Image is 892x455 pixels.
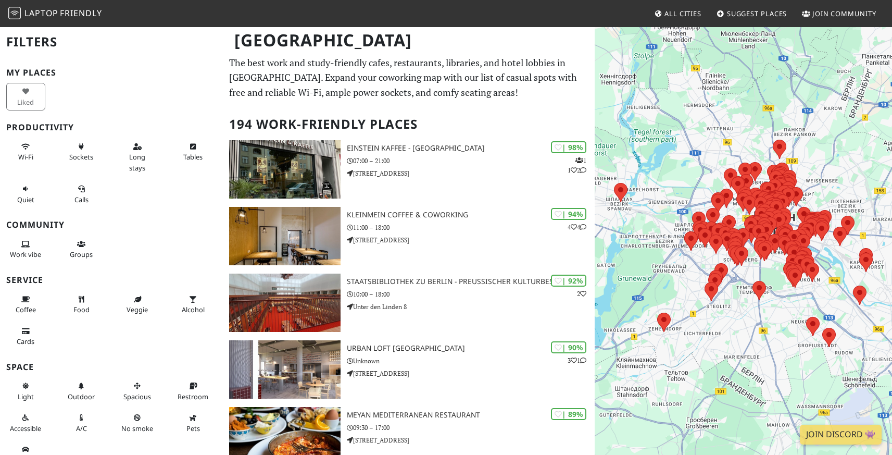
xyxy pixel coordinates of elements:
[173,377,212,405] button: Restroom
[347,302,595,312] p: Unter den Linden 8
[347,289,595,299] p: 10:00 – 18:00
[70,250,93,259] span: Group tables
[16,305,36,314] span: Coffee
[229,340,341,399] img: URBAN LOFT Berlin
[229,108,588,140] h2: 194 Work-Friendly Places
[229,55,588,100] p: The best work and study-friendly cafes, restaurants, libraries, and hotel lobbies in [GEOGRAPHIC_...
[798,4,881,23] a: Join Community
[6,26,217,58] h2: Filters
[173,409,212,437] button: Pets
[69,152,93,162] span: Power sockets
[223,207,595,265] a: KleinMein Coffee & Coworking | 94% 44 KleinMein Coffee & Coworking 11:00 – 18:00 [STREET_ADDRESS]
[6,275,217,285] h3: Service
[568,355,586,365] p: 3 1
[8,7,21,19] img: LaptopFriendly
[229,140,341,199] img: Einstein Kaffee - Charlottenburg
[118,291,157,318] button: Veggie
[62,236,101,263] button: Groups
[551,341,586,353] div: | 90%
[226,26,593,55] h1: [GEOGRAPHIC_DATA]
[800,425,882,445] a: Join Discord 👾
[186,424,200,433] span: Pet friendly
[10,424,41,433] span: Accessible
[118,409,157,437] button: No smoke
[6,236,45,263] button: Work vibe
[182,305,205,314] span: Alcohol
[568,222,586,232] p: 4 4
[568,155,586,175] p: 1 1 2
[178,392,208,401] span: Restroom
[118,138,157,176] button: Long stays
[347,235,595,245] p: [STREET_ADDRESS]
[173,138,212,166] button: Tables
[551,141,586,153] div: | 98%
[347,368,595,378] p: [STREET_ADDRESS]
[73,305,90,314] span: Food
[551,408,586,420] div: | 89%
[62,291,101,318] button: Food
[121,424,153,433] span: Smoke free
[18,392,34,401] span: Natural light
[223,340,595,399] a: URBAN LOFT Berlin | 90% 31 URBAN LOFT [GEOGRAPHIC_DATA] Unknown [STREET_ADDRESS]
[6,323,45,350] button: Cards
[6,377,45,405] button: Light
[173,291,212,318] button: Alcohol
[347,211,595,219] h3: KleinMein Coffee & Coworking
[17,337,34,346] span: Credit cards
[551,275,586,287] div: | 92%
[6,291,45,318] button: Coffee
[68,392,95,401] span: Outdoor area
[223,274,595,332] a: Staatsbibliothek zu Berlin - Preußischer Kulturbesitz | 92% 2 Staatsbibliothek zu Berlin - Preußi...
[6,68,217,78] h3: My Places
[123,392,151,401] span: Spacious
[6,409,45,437] button: Accessible
[229,207,341,265] img: KleinMein Coffee & Coworking
[347,223,595,232] p: 11:00 – 18:00
[127,305,148,314] span: Veggie
[229,274,341,332] img: Staatsbibliothek zu Berlin - Preußischer Kulturbesitz
[347,156,595,166] p: 07:00 – 21:00
[10,250,41,259] span: People working
[727,9,787,18] span: Suggest Places
[76,424,87,433] span: Air conditioned
[183,152,203,162] span: Work-friendly tables
[129,152,145,172] span: Long stays
[347,356,595,366] p: Unknown
[8,5,102,23] a: LaptopFriendly LaptopFriendly
[347,344,595,353] h3: URBAN LOFT [GEOGRAPHIC_DATA]
[6,362,217,372] h3: Space
[60,7,102,19] span: Friendly
[74,195,89,204] span: Video/audio calls
[347,277,595,286] h3: Staatsbibliothek zu Berlin - Preußischer Kulturbesitz
[6,138,45,166] button: Wi-Fi
[18,152,33,162] span: Stable Wi-Fi
[347,168,595,178] p: [STREET_ADDRESS]
[24,7,58,19] span: Laptop
[62,180,101,208] button: Calls
[712,4,792,23] a: Suggest Places
[62,138,101,166] button: Sockets
[650,4,706,23] a: All Cities
[812,9,876,18] span: Join Community
[17,195,34,204] span: Quiet
[347,423,595,433] p: 09:30 – 17:00
[551,208,586,220] div: | 94%
[664,9,701,18] span: All Cities
[62,409,101,437] button: A/C
[347,144,595,153] h3: Einstein Kaffee - [GEOGRAPHIC_DATA]
[6,122,217,132] h3: Productivity
[577,289,586,299] p: 2
[6,180,45,208] button: Quiet
[223,140,595,199] a: Einstein Kaffee - Charlottenburg | 98% 112 Einstein Kaffee - [GEOGRAPHIC_DATA] 07:00 – 21:00 [STR...
[118,377,157,405] button: Spacious
[62,377,101,405] button: Outdoor
[347,411,595,420] h3: Meyan Mediterranean Restaurant
[347,435,595,445] p: [STREET_ADDRESS]
[6,220,217,230] h3: Community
